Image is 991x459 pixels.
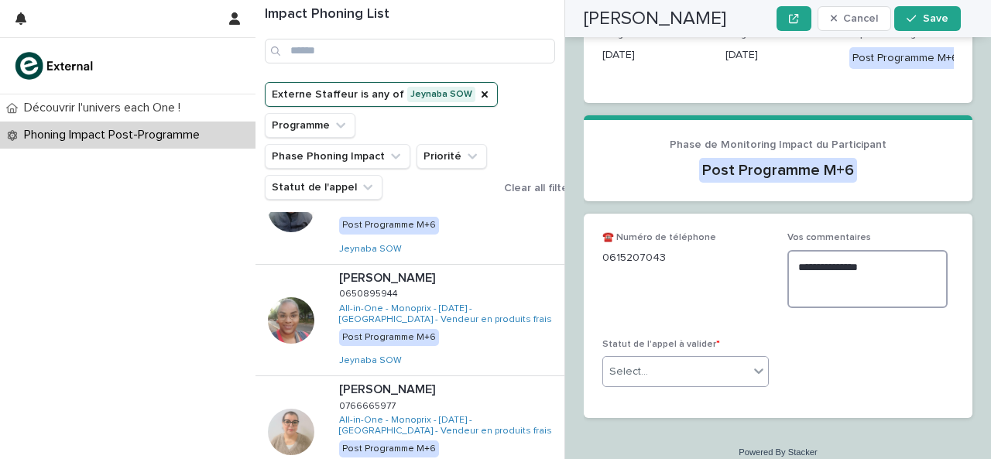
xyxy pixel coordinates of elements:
p: Découvrir l'univers each One ! [18,101,193,115]
button: Phase Phoning Impact [265,144,410,169]
span: Clear all filters [504,183,578,194]
button: Save [894,6,960,31]
div: Post Programme M+6 [339,440,439,457]
div: Post Programme M+6 [339,329,439,346]
p: [DATE] [725,47,830,63]
span: Vos commentaires [787,233,871,242]
button: Statut de l'appel [265,175,382,200]
h1: Impact Phoning List [265,6,555,23]
button: Priorité [417,144,487,169]
div: Post Programme M+6 [699,158,857,183]
button: Externe Staffeur [265,82,498,107]
p: Phoning Impact Post-Programme [18,128,212,142]
a: All-in-One - Monoprix - [DATE] - [GEOGRAPHIC_DATA] - Vendeur en produits frais [339,303,558,326]
p: 0615207043 [602,250,769,266]
span: ☎️ Numéro de téléphone [602,233,716,242]
button: Programme [265,113,355,138]
p: 0766665977 [339,398,399,412]
span: Save [923,13,948,24]
a: [PERSON_NAME][PERSON_NAME] 06508959440650895944 All-in-One - Monoprix - [DATE] - [GEOGRAPHIC_DATA... [255,265,564,376]
div: Post Programme M+6 [339,217,439,234]
a: All-in-One - Monoprix - [DATE] - [GEOGRAPHIC_DATA] - Vendeur en produits frais [339,415,558,437]
span: Cancel [843,13,878,24]
a: Jeynaba SOW [339,244,402,255]
h2: [PERSON_NAME] [584,8,726,30]
div: Post Programme M+6 [849,47,962,70]
input: Search [265,39,555,63]
p: 0650895944 [339,286,401,300]
button: Clear all filters [498,176,578,200]
p: [DATE] [602,47,707,63]
p: [PERSON_NAME] [339,268,438,286]
a: Jeynaba SOW [339,355,402,366]
a: Powered By Stacker [739,447,817,457]
div: Select... [609,364,648,380]
span: Phase de Monitoring Impact du Participant [670,139,886,150]
img: bc51vvfgR2QLHU84CWIQ [12,50,98,81]
span: Statut de l'appel à valider [602,340,720,349]
button: Cancel [818,6,892,31]
p: [PERSON_NAME] [339,379,438,397]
